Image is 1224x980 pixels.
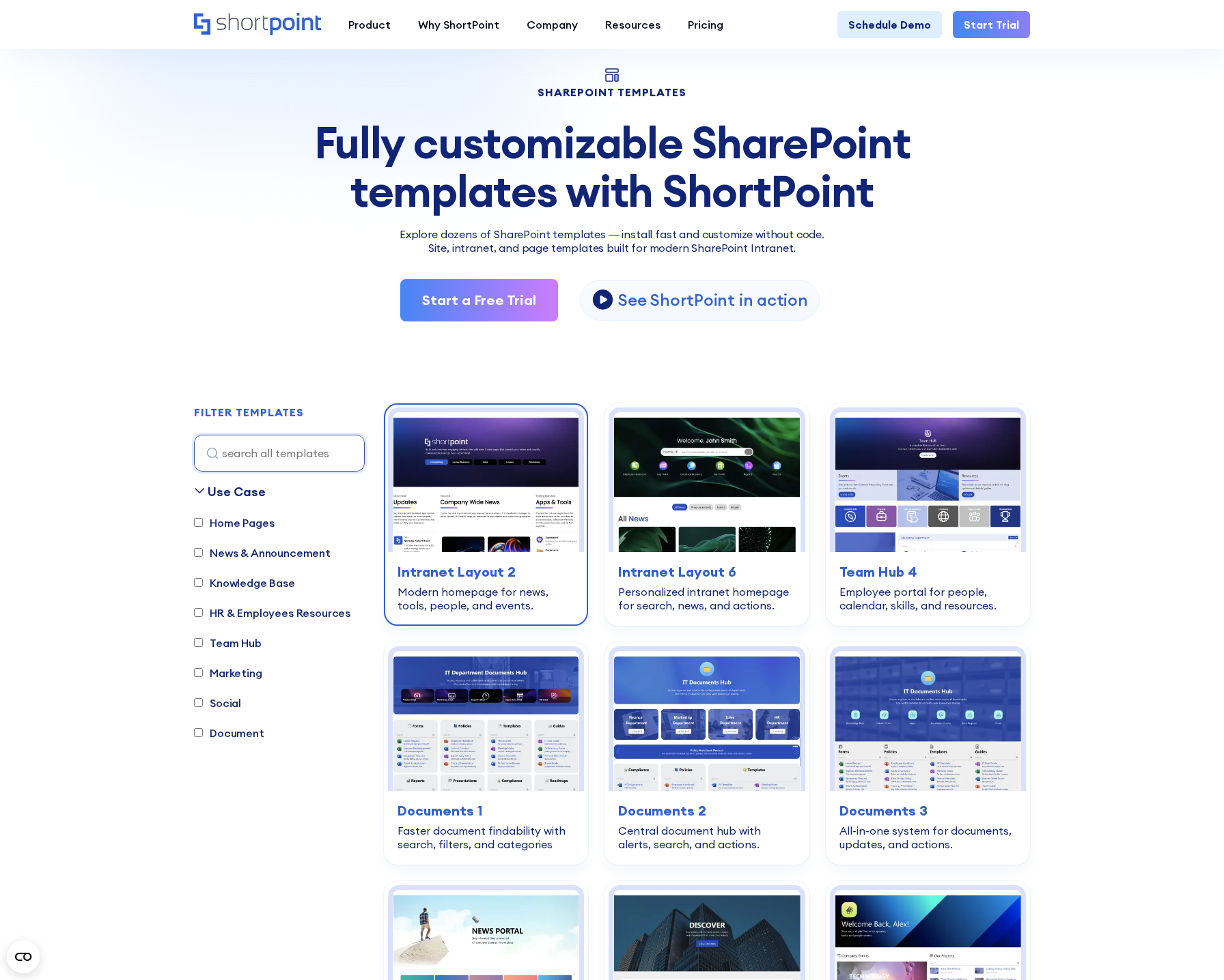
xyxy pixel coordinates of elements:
div: Use Case [208,482,266,501]
h3: Team Hub 4 [839,562,1016,582]
input: search all templates [194,435,365,472]
label: HR & Employees Resources [194,605,350,621]
input: Knowledge Base [194,578,203,587]
div: Personalized intranet homepage for search, news, and actions. [618,585,795,612]
div: Modern homepage for news, tools, people, and events. [398,585,574,612]
div: Why ShortPoint [418,16,499,33]
label: Social [194,695,241,711]
label: News & Announcement [194,545,331,561]
h2: Site, intranet, and page templates built for modern SharePoint Intranet. [194,242,1030,255]
img: Documents 2 – Document Management Template: Central document hub with alerts, search, and actions. [613,651,800,791]
div: Central document hub with alerts, search, and actions. [618,824,795,851]
div: All-in-one system for documents, updates, and actions. [839,824,1016,851]
input: News & Announcement [194,548,203,557]
a: Schedule Demo [837,11,942,38]
h1: SHAREPOINT TEMPLATES [194,87,1030,97]
img: Team Hub 4 – SharePoint Employee Portal Template: Employee portal for people, calendar, skills, a... [835,412,1021,552]
h3: Intranet Layout 2 [398,562,574,582]
img: Documents 1 – SharePoint Document Library Template: Faster document findability with search, filt... [393,651,579,791]
img: Intranet Layout 6 – SharePoint Homepage Design: Personalized intranet homepage for search, news, ... [613,412,800,552]
h3: Intranet Layout 6 [618,562,795,582]
a: Documents 3 – Document Management System Template: All-in-one system for documents, updates, and ... [826,642,1030,865]
iframe: Chat Widget [1156,914,1224,980]
div: Product [348,16,391,33]
a: Why ShortPoint [404,11,513,38]
label: Document [194,725,264,741]
h3: Documents 2 [618,801,795,821]
input: Social [194,698,203,707]
a: Product [335,11,404,38]
label: Knowledge Base [194,575,295,591]
a: Pricing [674,11,737,38]
input: Marketing [194,668,203,677]
div: Resources [605,16,660,33]
label: Home Pages [194,515,274,531]
a: Start a Free Trial [400,279,558,321]
h3: Documents 1 [398,801,574,821]
a: Documents 1 – SharePoint Document Library Template: Faster document findability with search, filt... [384,642,588,865]
a: Documents 2 – Document Management Template: Central document hub with alerts, search, and actions... [604,642,809,865]
label: Team Hub [194,635,262,651]
a: Company [513,11,592,38]
img: Intranet Layout 2 – SharePoint Homepage Design: Modern homepage for news, tools, people, and events. [393,412,579,552]
div: Company [527,16,578,33]
input: Home Pages [194,518,203,527]
a: Intranet Layout 6 – SharePoint Homepage Design: Personalized intranet homepage for search, news, ... [604,403,809,626]
div: Faster document findability with search, filters, and categories [398,824,574,851]
label: Marketing [194,665,262,681]
a: Team Hub 4 – SharePoint Employee Portal Template: Employee portal for people, calendar, skills, a... [826,403,1030,626]
p: Explore dozens of SharePoint templates — install fast and customize without code. [194,226,1030,242]
input: HR & Employees Resources [194,608,203,617]
a: Intranet Layout 2 – SharePoint Homepage Design: Modern homepage for news, tools, people, and even... [384,403,588,626]
a: open lightbox [580,280,819,321]
a: Home [194,13,321,36]
div: FILTER TEMPLATES [194,407,304,418]
input: Document [194,728,203,737]
div: Pricing [688,16,723,33]
div: Fully customizable SharePoint templates with ShortPoint [194,119,1030,215]
p: See ShortPoint in action [618,289,807,311]
h3: Documents 3 [839,801,1016,821]
a: Resources [592,11,674,38]
input: Team Hub [194,638,203,647]
img: Documents 3 – Document Management System Template: All-in-one system for documents, updates, and ... [835,651,1021,791]
button: Open CMP widget [7,940,40,973]
div: Employee portal for people, calendar, skills, and resources. [839,585,1016,612]
a: Start Trial [953,11,1030,38]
